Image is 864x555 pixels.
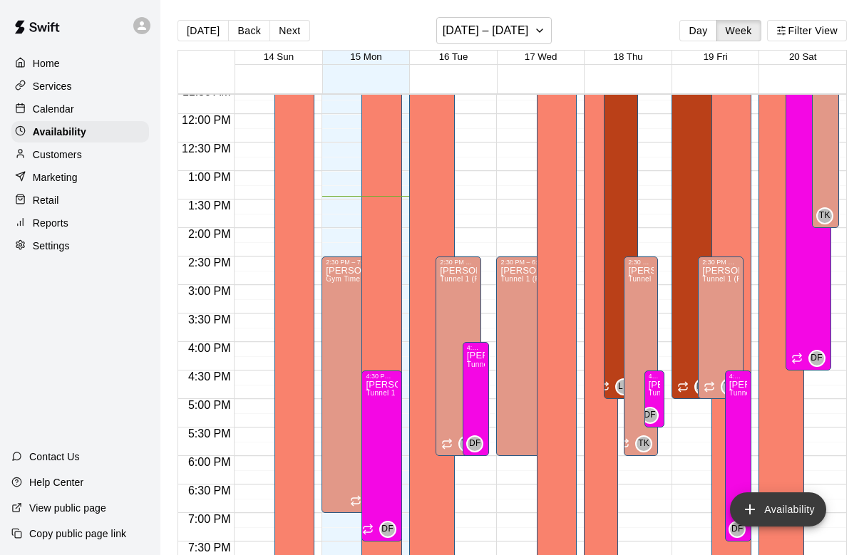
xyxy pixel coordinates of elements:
[461,437,473,451] span: TK
[185,456,235,468] span: 6:00 PM
[436,256,481,456] div: 2:30 PM – 6:00 PM: Available
[721,378,738,395] div: Travis Koon
[350,51,381,62] button: 15 Mon
[33,79,72,93] p: Services
[614,51,643,62] span: 18 Thu
[624,256,658,456] div: 2:30 PM – 6:00 PM: Available
[33,125,86,139] p: Availability
[463,342,490,456] div: 4:00 PM – 6:00 PM: Available
[11,53,149,74] a: Home
[29,501,106,515] p: View public page
[729,389,798,397] span: Tunnel 1 (Far Cage)
[185,228,235,240] span: 2:00 PM
[724,380,735,394] span: TK
[441,438,453,450] span: Recurring availability
[436,17,552,44] button: [DATE] – [DATE]
[185,541,235,554] span: 7:30 PM
[808,350,826,367] div: Darren Ford
[264,51,294,62] button: 14 Sun
[704,51,728,62] button: 19 Fri
[178,114,234,126] span: 12:00 PM
[525,51,557,62] button: 17 Wed
[469,437,481,451] span: DF
[33,147,82,162] p: Customers
[716,20,761,41] button: Week
[730,492,826,527] button: add
[326,259,386,266] div: 2:30 PM – 7:00 PM
[178,142,234,155] span: 12:30 PM
[33,170,78,185] p: Marketing
[11,167,149,188] a: Marketing
[725,370,752,541] div: 4:30 PM – 7:30 PM: Available
[381,522,394,536] span: DF
[729,373,748,380] div: 4:30 PM – 7:30 PM
[679,20,716,41] button: Day
[467,344,485,351] div: 4:00 PM – 6:00 PM
[350,495,361,507] span: Recurring availability
[11,121,149,142] a: Availability
[362,524,374,535] span: Recurring availability
[269,20,309,41] button: Next
[702,259,739,266] div: 2:30 PM – 5:00 PM
[185,199,235,212] span: 1:30 PM
[439,51,468,62] button: 16 Tue
[185,342,235,354] span: 4:00 PM
[618,380,629,394] span: LH
[704,381,715,393] span: Recurring availability
[635,435,652,452] div: Travis Koon
[638,437,649,451] span: TK
[33,193,59,207] p: Retail
[11,212,149,234] a: Reports
[767,20,847,41] button: Filter View
[185,427,235,440] span: 5:30 PM
[11,98,149,120] a: Calendar
[366,373,397,380] div: 4:30 PM – 7:30 PM
[185,370,235,383] span: 4:30 PM
[729,521,746,538] div: Darren Ford
[819,209,830,223] span: TK
[326,275,792,283] span: Gym Time Slot 6, Tunnel 1 (Far Cage), Tunnel 2, Gym Time Slot 1, Gym Time Slot 2, Gym Time Slot 3...
[11,235,149,256] div: Settings
[443,21,529,41] h6: [DATE] – [DATE]
[185,513,235,525] span: 7:00 PM
[496,256,577,456] div: 2:30 PM – 6:00 PM: Available
[500,259,572,266] div: 2:30 PM – 6:00 PM
[694,378,711,395] div: Lucas Harrell
[185,399,235,411] span: 5:00 PM
[11,144,149,165] a: Customers
[11,76,149,97] a: Services
[33,102,74,116] p: Calendar
[228,20,270,41] button: Back
[185,313,235,326] span: 3:30 PM
[11,190,149,211] a: Retail
[644,408,656,422] span: DF
[467,361,535,368] span: Tunnel 1 (Far Cage)
[816,207,833,224] div: Travis Koon
[466,435,483,452] div: Darren Ford
[789,51,817,62] button: 20 Sat
[615,378,632,395] div: Lucas Harrell
[29,527,126,541] p: Copy public page link
[185,285,235,297] span: 3:00 PM
[811,351,823,365] span: DF
[33,239,70,253] p: Settings
[458,435,475,452] div: Travis Koon
[366,389,434,397] span: Tunnel 1 (Far Cage)
[361,370,401,541] div: 4:30 PM – 7:30 PM: Available
[649,373,660,380] div: 4:30 PM – 5:30 PM
[440,259,477,266] div: 2:30 PM – 6:00 PM
[677,381,689,393] span: Recurring availability
[644,370,664,427] div: 4:30 PM – 5:30 PM: Available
